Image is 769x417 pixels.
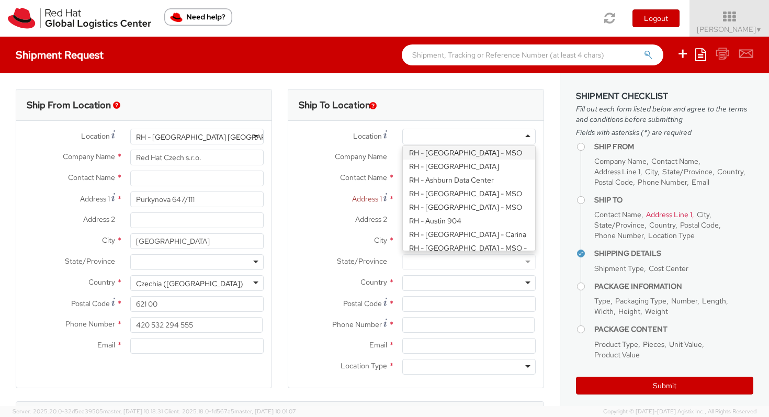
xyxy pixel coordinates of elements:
input: Shipment, Tracking or Reference Number (at least 4 chars) [402,44,663,65]
span: Client: 2025.18.0-fd567a5 [164,408,296,415]
span: City [645,167,658,176]
span: Server: 2025.20.0-32d5ea39505 [13,408,163,415]
img: rh-logistics-00dfa346123c4ec078e1.svg [8,8,151,29]
span: Pieces [643,340,664,349]
span: Country [649,220,675,230]
span: Company Name [335,152,387,161]
div: RH - [GEOGRAPHIC_DATA] - Carina [403,228,535,241]
span: City [697,210,709,219]
h3: Shipment Checklist [576,92,753,101]
span: Address 1 [352,194,382,204]
span: Country [88,277,115,287]
span: master, [DATE] 10:01:07 [234,408,296,415]
span: Country [717,167,743,176]
span: State/Province [65,256,115,266]
button: Need help? [164,8,232,26]
div: RH - [GEOGRAPHIC_DATA] [GEOGRAPHIC_DATA] - B [136,132,312,142]
span: Phone Number [638,177,687,187]
span: Phone Number [65,319,115,329]
span: Email [97,340,115,350]
span: Postal Code [71,299,110,308]
span: State/Province [337,256,387,266]
span: Copyright © [DATE]-[DATE] Agistix Inc., All Rights Reserved [603,408,756,416]
span: City [374,235,387,245]
span: Contact Name [68,173,115,182]
span: Address 2 [355,215,387,224]
div: RH - Ashburn Data Center [403,173,535,187]
span: Postal Code [680,220,719,230]
span: ▼ [756,26,762,34]
span: [PERSON_NAME] [697,25,762,34]
h4: Package Information [594,283,753,290]
span: Weight [645,307,668,316]
span: Postal Code [594,177,633,187]
span: Shipment Type [594,264,644,273]
span: Number [671,296,697,306]
span: master, [DATE] 10:18:31 [103,408,163,415]
span: Address Line 1 [594,167,640,176]
span: Address 1 [80,194,110,204]
span: City [102,235,115,245]
span: Type [594,296,610,306]
div: RH - Austin 904 [403,214,535,228]
span: Location [353,131,382,141]
span: Contact Name [594,210,641,219]
span: Company Name [594,156,647,166]
span: State/Province [594,220,644,230]
button: Submit [576,377,753,395]
span: Length [702,296,726,306]
span: Phone Number [332,320,382,329]
span: Address Line 1 [646,210,692,219]
span: Phone Number [594,231,643,240]
span: State/Province [662,167,713,176]
span: Country [360,277,387,287]
span: Fill out each form listed below and agree to the terms and conditions before submitting [576,104,753,125]
h4: Ship To [594,196,753,204]
div: RH - [GEOGRAPHIC_DATA] [403,160,535,173]
span: Address 2 [83,215,115,224]
h4: Package Content [594,325,753,333]
div: Czechia ([GEOGRAPHIC_DATA]) [136,278,243,289]
span: Location [81,131,110,141]
h4: Shipment Request [16,49,104,61]
div: RH - [GEOGRAPHIC_DATA] - MSO - NEW [403,241,535,265]
span: Contact Name [651,156,698,166]
h4: Shipping Details [594,250,753,257]
div: RH - [GEOGRAPHIC_DATA] - MSO [403,146,535,160]
span: Product Type [594,340,638,349]
span: Email [369,340,387,350]
span: Location Type [648,231,695,240]
div: RH - [GEOGRAPHIC_DATA] - MSO [403,200,535,214]
h3: Ship From Location [27,100,111,110]
span: Product Value [594,350,640,359]
span: Packaging Type [615,296,666,306]
h4: Ship From [594,143,753,151]
span: Contact Name [340,173,387,182]
span: Unit Value [669,340,702,349]
span: Cost Center [649,264,688,273]
span: Height [618,307,640,316]
span: Location Type [341,361,387,370]
h3: Ship To Location [299,100,370,110]
span: Postal Code [343,299,382,308]
span: Company Name [63,152,115,161]
span: Fields with asterisks (*) are required [576,127,753,138]
span: Width [594,307,614,316]
div: RH - [GEOGRAPHIC_DATA] - MSO [403,187,535,200]
span: Email [692,177,709,187]
button: Logout [632,9,680,27]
